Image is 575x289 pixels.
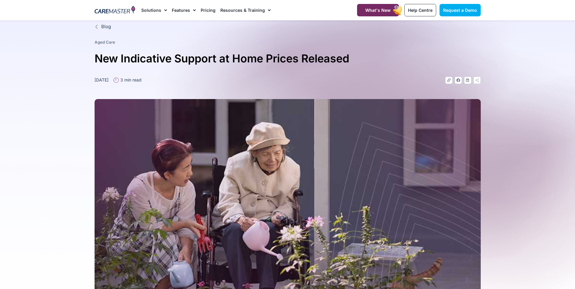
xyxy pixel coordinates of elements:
[365,8,391,13] span: What's New
[95,40,115,45] a: Aged Care
[357,4,399,16] a: What's New
[119,77,142,83] span: 3 min read
[95,23,481,30] a: Blog
[440,4,481,16] a: Request a Demo
[408,8,433,13] span: Help Centre
[95,77,109,82] time: [DATE]
[95,50,481,68] h1: New Indicative Support at Home Prices Released
[443,8,477,13] span: Request a Demo
[404,4,436,16] a: Help Centre
[95,6,135,15] img: CareMaster Logo
[100,23,111,30] span: Blog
